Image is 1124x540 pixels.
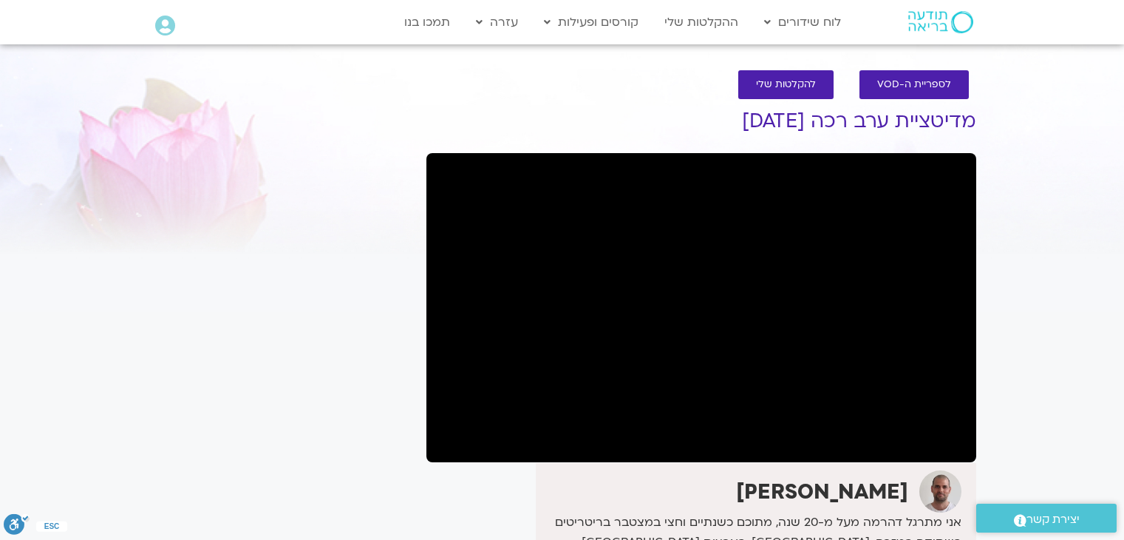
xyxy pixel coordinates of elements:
[757,8,848,36] a: לוח שידורים
[657,8,746,36] a: ההקלטות שלי
[738,70,834,99] a: להקלטות שלי
[919,470,961,513] img: דקל קנטי
[469,8,525,36] a: עזרה
[976,504,1117,533] a: יצירת קשר
[859,70,969,99] a: לספריית ה-VOD
[426,153,976,462] iframe: Evening meditation practice space with Dekel Kenti - 21.9.25
[426,110,976,132] h1: מדיטציית ערב רכה [DATE]
[736,478,908,506] strong: [PERSON_NAME]
[908,11,973,33] img: תודעה בריאה
[877,79,951,90] span: לספריית ה-VOD
[537,8,646,36] a: קורסים ופעילות
[1026,510,1080,530] span: יצירת קשר
[397,8,457,36] a: תמכו בנו
[756,79,816,90] span: להקלטות שלי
